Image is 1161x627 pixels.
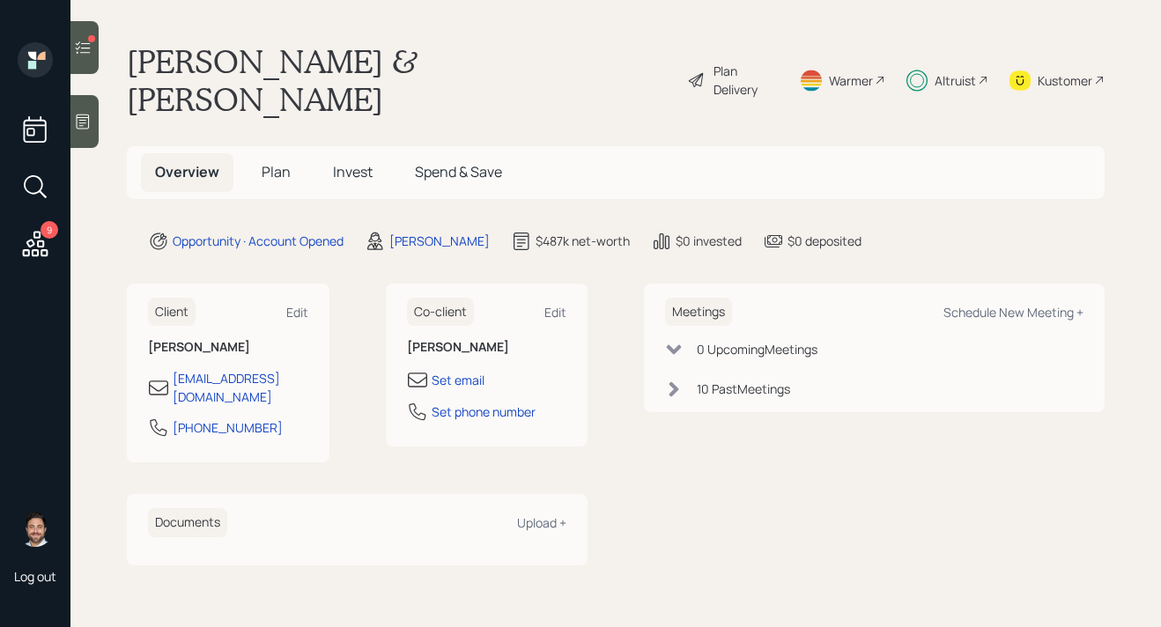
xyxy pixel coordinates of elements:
div: [PERSON_NAME] [389,232,490,250]
h6: Client [148,298,196,327]
div: $0 deposited [788,232,862,250]
h1: [PERSON_NAME] & [PERSON_NAME] [127,42,673,118]
h6: Documents [148,508,227,537]
div: $487k net-worth [536,232,630,250]
div: Set email [432,371,484,389]
span: Plan [262,162,291,181]
div: Altruist [935,71,976,90]
div: Edit [286,304,308,321]
div: Kustomer [1038,71,1092,90]
div: Warmer [829,71,873,90]
div: 0 Upcoming Meeting s [697,340,817,358]
h6: [PERSON_NAME] [407,340,567,355]
div: Set phone number [432,402,536,421]
span: Spend & Save [415,162,502,181]
div: 10 Past Meeting s [697,380,790,398]
div: Plan Delivery [714,62,778,99]
div: Schedule New Meeting + [943,304,1083,321]
div: Upload + [517,514,566,531]
div: 9 [41,221,58,239]
span: Invest [333,162,373,181]
h6: Meetings [665,298,732,327]
img: michael-russo-headshot.png [18,512,53,547]
h6: [PERSON_NAME] [148,340,308,355]
div: [PHONE_NUMBER] [173,418,283,437]
div: Log out [14,568,56,585]
div: $0 invested [676,232,742,250]
div: [EMAIL_ADDRESS][DOMAIN_NAME] [173,369,308,406]
div: Opportunity · Account Opened [173,232,344,250]
span: Overview [155,162,219,181]
h6: Co-client [407,298,474,327]
div: Edit [544,304,566,321]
